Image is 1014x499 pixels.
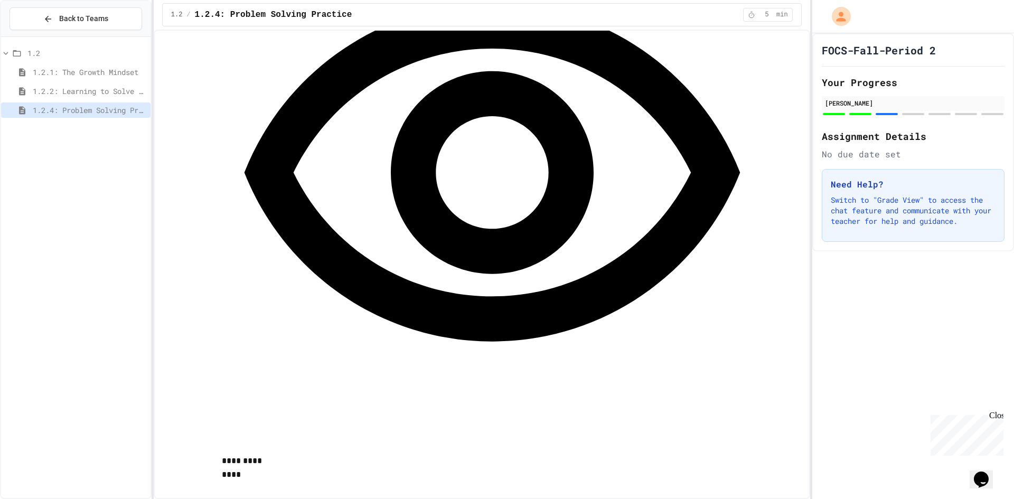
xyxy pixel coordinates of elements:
span: Back to Teams [59,13,108,24]
div: Chat with us now!Close [4,4,73,67]
span: min [776,11,788,19]
span: 1.2 [27,48,146,59]
span: 1.2.1: The Growth Mindset [33,67,146,78]
p: Switch to "Grade View" to access the chat feature and communicate with your teacher for help and ... [831,195,996,227]
span: 1.2.4: Problem Solving Practice [195,8,352,21]
iframe: chat widget [970,457,1003,488]
iframe: chat widget [926,411,1003,456]
h3: Need Help? [831,178,996,191]
div: No due date set [822,148,1004,161]
span: / [186,11,190,19]
span: 1.2 [171,11,183,19]
span: 1.2.4: Problem Solving Practice [33,105,146,116]
div: My Account [821,4,853,29]
h1: FOCS-Fall-Period 2 [822,43,936,58]
h2: Your Progress [822,75,1004,90]
div: [PERSON_NAME] [825,98,1001,108]
button: Back to Teams [10,7,142,30]
span: 1.2.2: Learning to Solve Hard Problems [33,86,146,97]
span: 5 [758,11,775,19]
h2: Assignment Details [822,129,1004,144]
